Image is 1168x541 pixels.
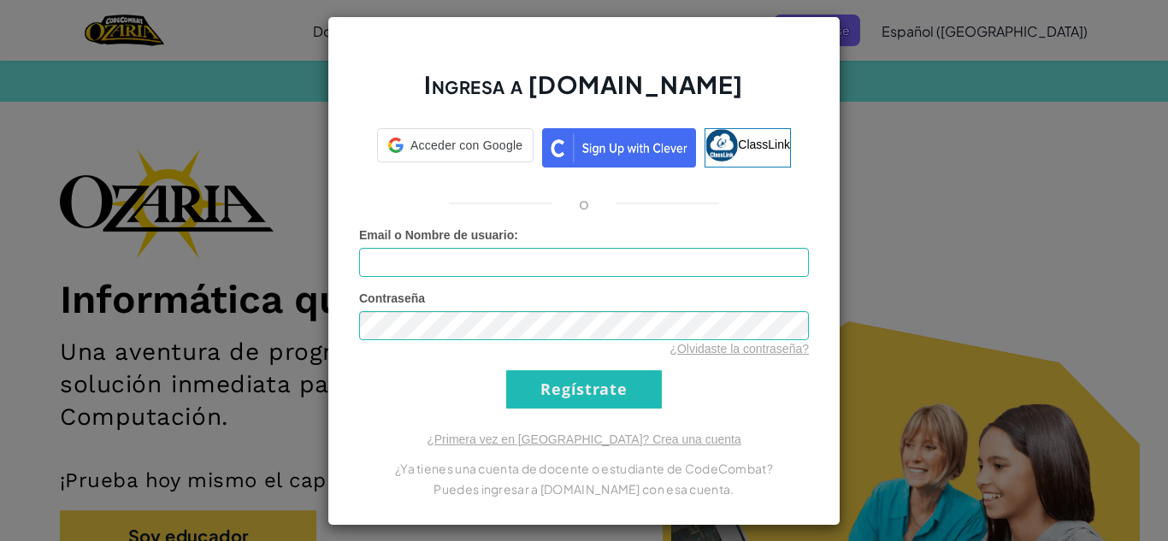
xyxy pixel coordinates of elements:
[410,137,522,154] span: Acceder con Google
[427,432,741,446] a: ¿Primera vez en [GEOGRAPHIC_DATA]? Crea una cuenta
[542,128,696,168] img: clever_sso_button@2x.png
[579,193,589,214] p: o
[705,129,738,162] img: classlink-logo-small.png
[359,458,809,479] p: ¿Ya tienes una cuenta de docente o estudiante de CodeCombat?
[377,128,534,162] div: Acceder con Google
[377,128,534,168] a: Acceder con Google
[670,342,809,356] a: ¿Olvidaste la contraseña?
[506,370,662,409] input: Regístrate
[359,291,425,305] span: Contraseña
[738,137,790,150] span: ClassLink
[359,226,518,244] label: :
[359,479,809,499] p: Puedes ingresar a [DOMAIN_NAME] con esa cuenta.
[359,228,514,242] span: Email o Nombre de usuario
[359,68,809,118] h2: Ingresa a [DOMAIN_NAME]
